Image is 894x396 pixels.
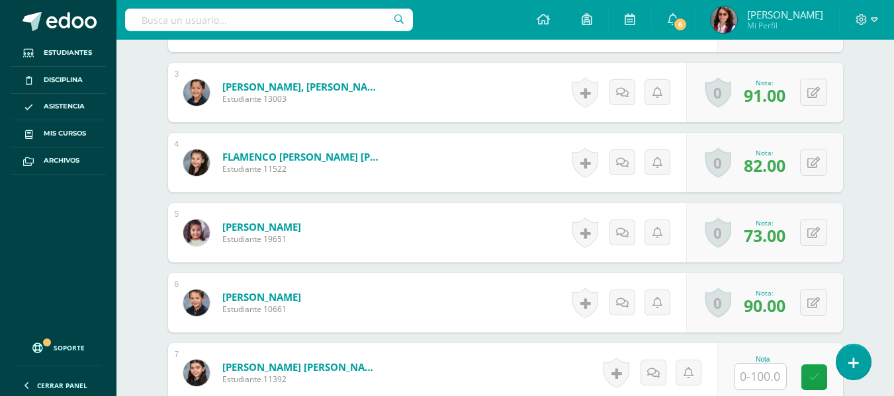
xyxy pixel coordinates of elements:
[222,303,301,315] span: Estudiante 10661
[744,148,785,157] div: Nota:
[11,40,106,67] a: Estudiantes
[222,163,381,175] span: Estudiante 11522
[705,288,731,318] a: 0
[183,360,210,386] img: 04483f8b1c376941a79d8d7b15af16e8.png
[711,7,737,33] img: 454bd8377fe407885e503da33f4a5c32.png
[183,219,210,246] img: ec76347d1e282cfdefb60ea6ee320b77.png
[183,79,210,106] img: f670f8b0b8ec306d1d39f0d6bcbb028a.png
[744,218,785,227] div: Nota:
[744,78,785,87] div: Nota:
[37,381,87,390] span: Cerrar panel
[222,360,381,374] a: [PERSON_NAME] [PERSON_NAME]
[11,147,106,175] a: Archivos
[16,330,101,362] a: Soporte
[222,220,301,233] a: [PERSON_NAME]
[673,17,688,32] span: 6
[222,80,381,93] a: [PERSON_NAME], [PERSON_NAME]
[744,288,785,297] div: Nota:
[747,20,823,31] span: Mi Perfil
[183,149,210,176] img: 505f00a0dde3cf3f603d2076b78d199a.png
[11,94,106,121] a: Asistencia
[705,147,731,178] a: 0
[734,356,792,363] div: Nota
[222,290,301,303] a: [PERSON_NAME]
[44,101,85,112] span: Asistencia
[54,343,85,352] span: Soporte
[222,374,381,385] span: Estudiante 11392
[44,128,86,139] span: Mis cursos
[222,150,381,163] a: FLAMENCO [PERSON_NAME] [PERSON_NAME]
[222,93,381,104] span: Estudiante 13003
[125,9,413,31] input: Busca un usuario...
[44,155,79,166] span: Archivos
[44,48,92,58] span: Estudiantes
[11,120,106,147] a: Mis cursos
[735,364,786,389] input: 0-100.0
[747,8,823,21] span: [PERSON_NAME]
[11,67,106,94] a: Disciplina
[44,75,83,85] span: Disciplina
[222,233,301,245] span: Estudiante 19651
[705,218,731,248] a: 0
[744,224,785,247] span: 73.00
[744,294,785,317] span: 90.00
[744,84,785,106] span: 91.00
[705,77,731,108] a: 0
[744,154,785,177] span: 82.00
[183,290,210,316] img: 83314a11065c13bb00386d4ec1f9828f.png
